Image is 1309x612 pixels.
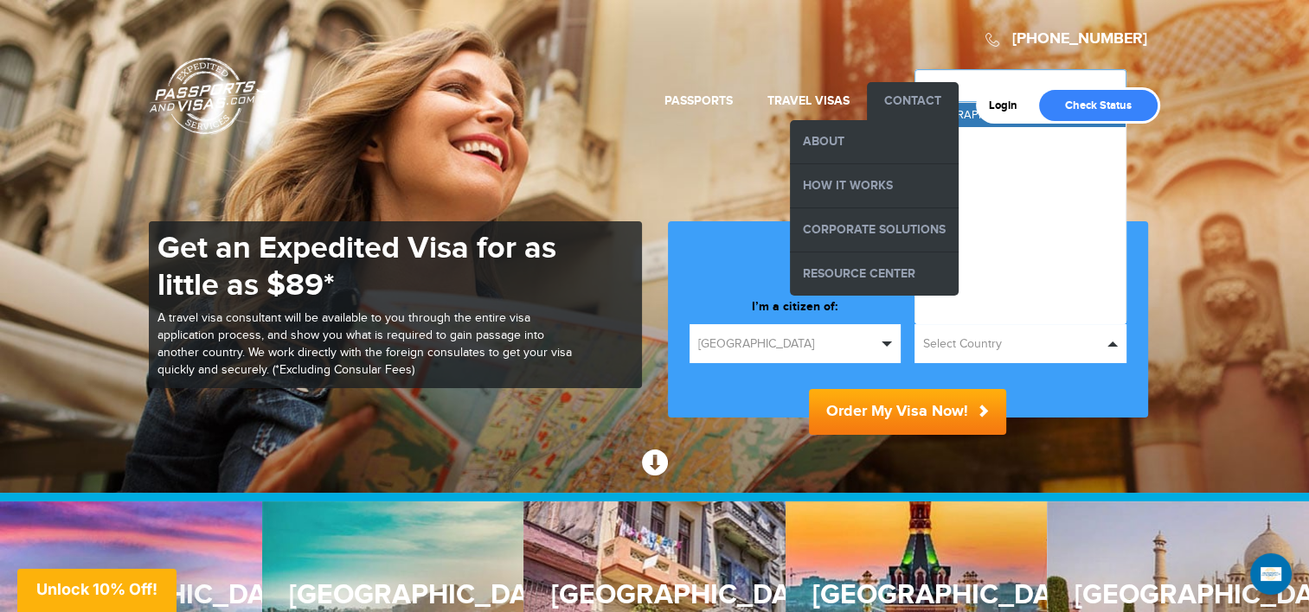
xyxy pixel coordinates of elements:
[914,324,1126,363] button: Select Country
[289,580,497,610] h3: [GEOGRAPHIC_DATA]
[27,580,234,610] h3: [GEOGRAPHIC_DATA]
[1075,580,1282,610] h3: [GEOGRAPHIC_DATA]
[884,93,941,108] a: Contact
[790,208,959,252] a: Corporate Solutions
[989,99,1030,112] a: Login
[150,57,273,135] a: Passports & [DOMAIN_NAME]
[1039,90,1158,121] a: Check Status
[809,389,1006,435] button: Order My Visa Now!
[17,569,176,612] div: Unlock 10% Off!
[690,298,902,316] label: I’m a citizen of:
[550,580,758,610] h3: [GEOGRAPHIC_DATA]
[664,93,733,108] a: Passports
[690,324,902,363] button: [GEOGRAPHIC_DATA]
[1012,29,1147,48] a: [PHONE_NUMBER]
[790,120,959,163] a: About
[698,335,877,353] span: [GEOGRAPHIC_DATA]
[790,252,959,296] a: Resource Center
[812,580,1020,610] h3: [GEOGRAPHIC_DATA]
[157,230,573,304] h1: Get an Expedited Visa for as little as $89*
[923,335,1102,353] span: Select Country
[767,93,850,108] a: Travel Visas
[690,254,1126,277] h3: Choose my visa
[36,580,157,598] span: Unlock 10% Off!
[790,164,959,207] a: How it Works
[157,310,573,379] p: A travel visa consultant will be available to you through the entire visa application process, an...
[1250,553,1292,595] div: Open Intercom Messenger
